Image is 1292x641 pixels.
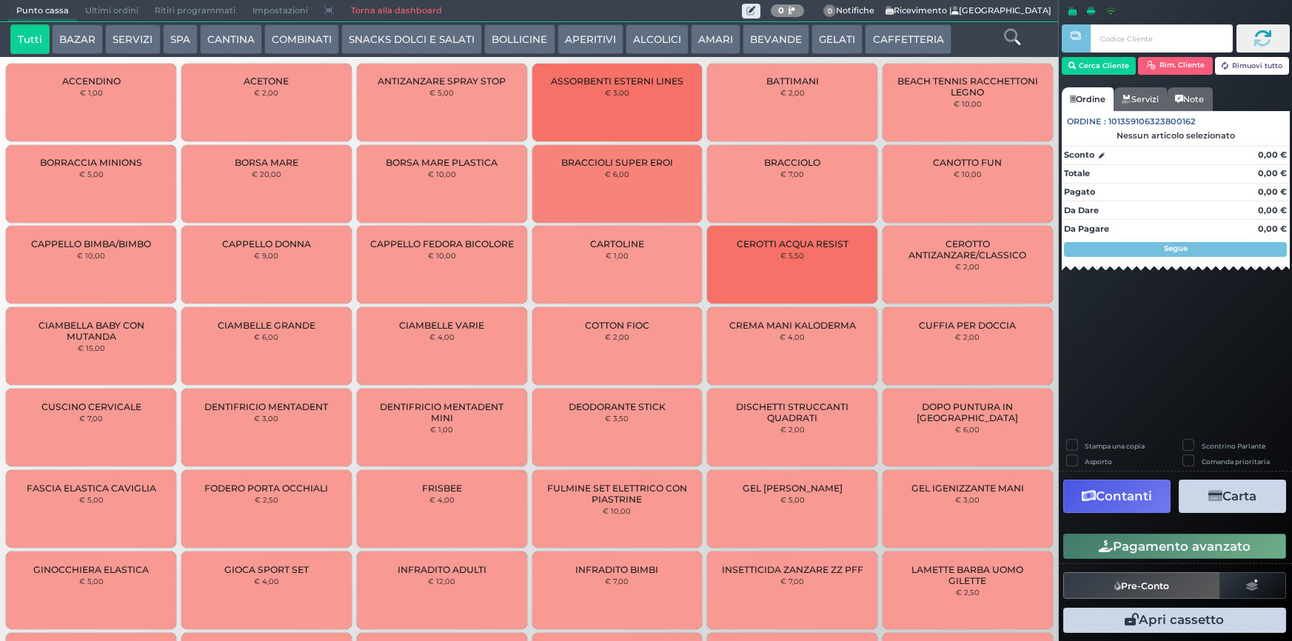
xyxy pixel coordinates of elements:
[255,495,278,504] small: € 2,50
[370,238,514,249] span: CAPPELLO FEDORA BICOLORE
[955,262,980,271] small: € 2,00
[626,24,689,54] button: ALCOLICI
[575,564,658,575] span: INFRADITO BIMBI
[52,24,103,54] button: BAZAR
[254,251,278,260] small: € 9,00
[378,75,506,87] span: ANTIZANZARE SPRAY STOP
[1063,572,1220,599] button: Pre-Conto
[865,24,951,54] button: CAFFETTERIA
[428,577,455,585] small: € 12,00
[764,157,820,168] span: BRACCIOLO
[720,401,865,423] span: DISCHETTI STRUCCANTI QUADRATI
[1063,480,1171,513] button: Contanti
[79,577,104,585] small: € 5,00
[811,24,863,54] button: GELATI
[729,320,856,331] span: CREMA MANI KALODERMA
[605,170,629,178] small: € 6,00
[544,483,689,505] span: FULMINE SET ELETTRICO CON PIASTRINE
[254,332,278,341] small: € 6,00
[1258,168,1287,178] strong: 0,00 €
[369,401,515,423] span: DENTIFRICIO MENTADENT MINI
[911,483,1024,494] span: GEL IGENIZZANTE MANI
[244,75,289,87] span: ACETONE
[1179,480,1286,513] button: Carta
[778,5,784,16] b: 0
[254,577,279,585] small: € 4,00
[1063,608,1286,633] button: Apri cassetto
[1258,187,1287,197] strong: 0,00 €
[428,251,456,260] small: € 10,00
[10,24,50,54] button: Tutti
[955,495,980,504] small: € 3,00
[1202,457,1270,466] label: Comanda prioritaria
[605,414,629,423] small: € 3,50
[1258,224,1287,234] strong: 0,00 €
[429,332,455,341] small: € 4,00
[1062,57,1137,75] button: Cerca Cliente
[77,251,105,260] small: € 10,00
[224,564,309,575] span: GIOCA SPORT SET
[1258,150,1287,160] strong: 0,00 €
[484,24,555,54] button: BOLLICINE
[204,483,328,494] span: FODERO PORTA OCCHIALI
[222,238,311,249] span: CAPPELLO DONNA
[204,401,328,412] span: DENTIFRICIO MENTADENT
[428,170,456,178] small: € 10,00
[429,88,454,97] small: € 5,00
[603,506,631,515] small: € 10,00
[1064,224,1109,234] strong: Da Pagare
[766,75,819,87] span: BATTIMANI
[252,170,281,178] small: € 20,00
[19,320,164,342] span: CIAMBELLA BABY CON MUTANDA
[955,425,980,434] small: € 6,00
[31,238,151,249] span: CAPPELLO BIMBA/BIMBO
[79,414,103,423] small: € 7,00
[1062,87,1114,111] a: Ordine
[1258,205,1287,215] strong: 0,00 €
[743,24,809,54] button: BEVANDE
[33,564,149,575] span: GINOCCHIERA ELASTICA
[200,24,262,54] button: CANTINA
[41,401,141,412] span: CUSCINO CERVICALE
[737,238,848,249] span: CEROTTI ACQUA RESIST
[1215,57,1290,75] button: Rimuovi tutto
[386,157,498,168] span: BORSA MARE PLASTICA
[956,588,980,597] small: € 2,50
[954,99,982,108] small: € 10,00
[722,564,863,575] span: INSETTICIDA ZANZARE ZZ PFF
[1064,149,1094,161] strong: Sconto
[954,170,982,178] small: € 10,00
[244,1,316,21] span: Impostazioni
[558,24,623,54] button: APERITIVI
[1064,187,1095,197] strong: Pagato
[551,75,683,87] span: ASSORBENTI ESTERNI LINES
[895,401,1040,423] span: DOPO PUNTURA IN [GEOGRAPHIC_DATA]
[895,75,1040,98] span: BEACH TENNIS RACCHETTONI LEGNO
[1202,441,1265,451] label: Scontrino Parlante
[606,251,629,260] small: € 1,00
[27,483,156,494] span: FASCIA ELASTICA CAVIGLIA
[561,157,673,168] span: BRACCIOLI SUPER EROI
[77,1,147,21] span: Ultimi ordini
[80,88,103,97] small: € 1,00
[398,564,486,575] span: INFRADITO ADULTI
[235,157,298,168] span: BORSA MARE
[264,24,339,54] button: COMBINATI
[605,88,629,97] small: € 3,00
[1064,205,1099,215] strong: Da Dare
[399,320,484,331] span: CIAMBELLE VARIE
[342,1,449,21] a: Torna alla dashboard
[1114,87,1167,111] a: Servizi
[780,251,804,260] small: € 5,50
[1067,115,1106,128] span: Ordine :
[823,4,837,18] span: 0
[585,320,649,331] span: COTTON FIOC
[147,1,244,21] span: Ritiri programmati
[429,495,455,504] small: € 4,00
[1064,168,1090,178] strong: Totale
[590,238,644,249] span: CARTOLINE
[1091,24,1232,53] input: Codice Cliente
[780,88,805,97] small: € 2,00
[1085,457,1112,466] label: Asporto
[895,238,1040,261] span: CEROTTO ANTIZANZARE/CLASSICO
